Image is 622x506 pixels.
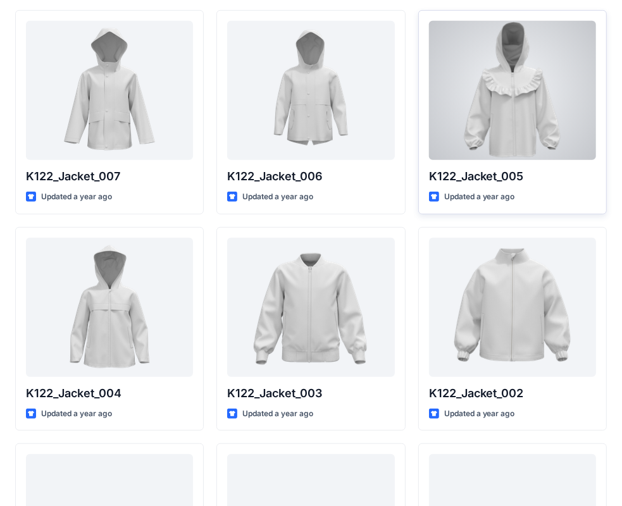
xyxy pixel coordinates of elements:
a: K122_Jacket_003 [227,238,394,377]
a: K122_Jacket_005 [429,21,596,160]
p: K122_Jacket_005 [429,168,596,185]
p: Updated a year ago [41,407,112,421]
a: K122_Jacket_006 [227,21,394,160]
a: K122_Jacket_007 [26,21,193,160]
a: K122_Jacket_004 [26,238,193,377]
p: K122_Jacket_006 [227,168,394,185]
p: K122_Jacket_004 [26,385,193,402]
p: Updated a year ago [444,407,515,421]
a: K122_Jacket_002 [429,238,596,377]
p: K122_Jacket_002 [429,385,596,402]
p: K122_Jacket_007 [26,168,193,185]
p: K122_Jacket_003 [227,385,394,402]
p: Updated a year ago [41,190,112,204]
p: Updated a year ago [444,190,515,204]
p: Updated a year ago [242,407,313,421]
p: Updated a year ago [242,190,313,204]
